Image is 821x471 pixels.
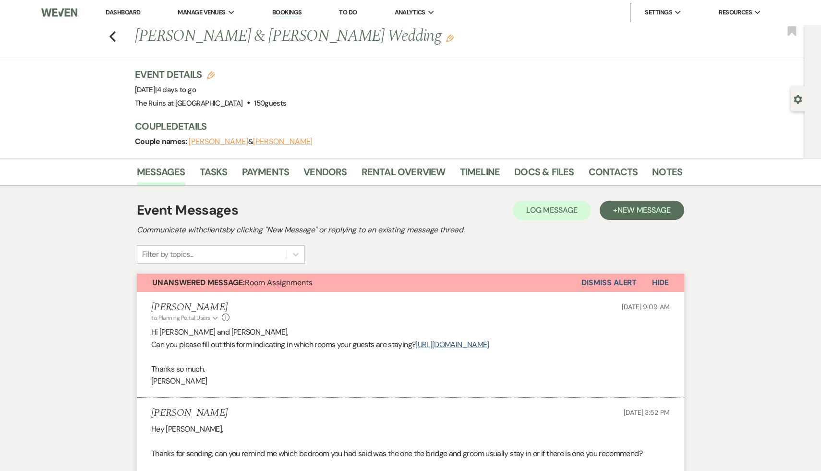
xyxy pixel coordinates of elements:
[189,138,248,145] button: [PERSON_NAME]
[157,85,196,95] span: 4 days to go
[152,278,313,288] span: Room Assignments
[151,363,670,375] p: Thanks so much.
[137,200,238,220] h1: Event Messages
[272,8,302,17] a: Bookings
[137,164,185,185] a: Messages
[395,8,425,17] span: Analytics
[652,164,682,185] a: Notes
[155,85,196,95] span: |
[617,205,671,215] span: New Message
[513,201,591,220] button: Log Message
[151,314,219,322] button: to: Planning Portal Users
[189,137,313,146] span: &
[794,94,802,103] button: Open lead details
[151,326,670,338] p: Hi [PERSON_NAME] and [PERSON_NAME],
[446,34,454,42] button: Edit
[652,278,669,288] span: Hide
[151,423,670,435] p: Hey [PERSON_NAME],
[200,164,228,185] a: Tasks
[253,138,313,145] button: [PERSON_NAME]
[151,302,229,314] h5: [PERSON_NAME]
[254,98,286,108] span: 150 guests
[303,164,347,185] a: Vendors
[339,8,357,16] a: To Do
[135,25,565,48] h1: [PERSON_NAME] & [PERSON_NAME] Wedding
[135,85,196,95] span: [DATE]
[637,274,684,292] button: Hide
[178,8,225,17] span: Manage Venues
[151,447,670,460] p: Thanks for sending, can you remind me which bedroom you had said was the one the bridge and groom...
[624,408,670,417] span: [DATE] 3:52 PM
[151,375,670,387] p: [PERSON_NAME]
[135,136,189,146] span: Couple names:
[106,8,140,16] a: Dashboard
[151,338,670,351] p: Can you please fill out this form indicating in which rooms your guests are staying?
[460,164,500,185] a: Timeline
[242,164,290,185] a: Payments
[589,164,638,185] a: Contacts
[137,224,684,236] h2: Communicate with clients by clicking "New Message" or replying to an existing message thread.
[142,249,193,260] div: Filter by topics...
[152,278,245,288] strong: Unanswered Message:
[41,2,78,23] img: Weven Logo
[415,339,489,350] a: [URL][DOMAIN_NAME]
[137,274,581,292] button: Unanswered Message:Room Assignments
[622,302,670,311] span: [DATE] 9:09 AM
[526,205,578,215] span: Log Message
[600,201,684,220] button: +New Message
[362,164,446,185] a: Rental Overview
[135,120,673,133] h3: Couple Details
[135,98,243,108] span: The Ruins at [GEOGRAPHIC_DATA]
[135,68,286,81] h3: Event Details
[151,407,228,419] h5: [PERSON_NAME]
[581,274,637,292] button: Dismiss Alert
[514,164,574,185] a: Docs & Files
[151,314,210,322] span: to: Planning Portal Users
[645,8,672,17] span: Settings
[719,8,752,17] span: Resources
